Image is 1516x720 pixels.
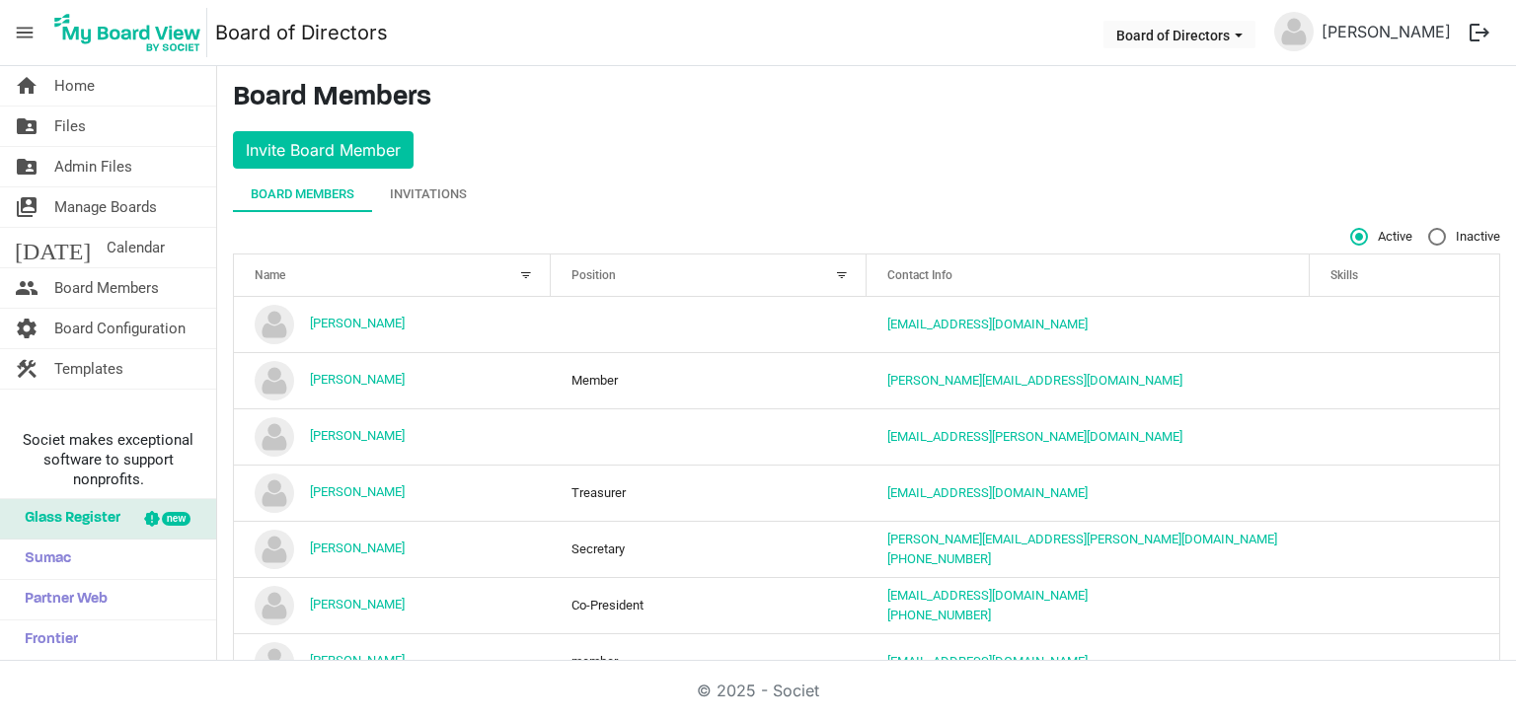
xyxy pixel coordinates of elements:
a: [EMAIL_ADDRESS][PERSON_NAME][DOMAIN_NAME] [887,429,1182,444]
span: [DATE] [15,228,91,267]
img: no-profile-picture.svg [255,305,294,344]
span: Skills [1330,268,1358,282]
a: [EMAIL_ADDRESS][DOMAIN_NAME] [887,588,1088,603]
td: Secretary column header Position [551,521,868,577]
td: is template cell column header Skills [1310,521,1499,577]
td: Amanda Benson-Davis is template cell column header Name [234,352,551,408]
span: Templates [54,349,123,389]
a: [PERSON_NAME] [310,653,405,668]
button: Invite Board Member [233,131,414,169]
img: no-profile-picture.svg [255,473,294,513]
td: Ann Cook is template cell column header Name [234,465,551,521]
td: is template cell column header Skills [1310,408,1499,465]
td: is template cell column header Skills [1310,297,1499,352]
a: [PHONE_NUMBER] [887,608,991,622]
td: Member column header Position [551,352,868,408]
a: [PERSON_NAME] [310,540,405,555]
a: [PERSON_NAME] [310,428,405,443]
span: Active [1350,228,1412,246]
img: no-profile-picture.svg [255,361,294,400]
a: [PERSON_NAME] [310,597,405,612]
td: Amber Tumminia is template cell column header Name [234,408,551,465]
span: settings [15,309,38,348]
span: folder_shared [15,147,38,186]
span: menu [6,14,43,51]
span: Contact Info [887,268,952,282]
span: home [15,66,38,106]
span: people [15,268,38,308]
a: [EMAIL_ADDRESS][DOMAIN_NAME] [887,485,1088,500]
a: [EMAIL_ADDRESS][DOMAIN_NAME] [887,317,1088,331]
span: Societ makes exceptional software to support nonprofits. [9,430,207,489]
a: [PHONE_NUMBER] [887,551,991,566]
td: amber.tumminia@grandviewc4.net is template cell column header Contact Info [867,408,1310,465]
td: cathy.ferguson@att.net(816) 807-6502 is template cell column header Contact Info [867,521,1310,577]
img: no-profile-picture.svg [255,530,294,569]
td: is template cell column header Skills [1310,352,1499,408]
a: [PERSON_NAME] [310,316,405,330]
img: no-profile-picture.svg [255,586,294,625]
span: Frontier [15,620,78,660]
td: column header Position [551,408,868,465]
td: Dawn Foy is template cell column header Name [234,633,551,689]
span: Board Members [54,268,159,308]
span: Home [54,66,95,106]
span: Admin Files [54,147,132,186]
a: [PERSON_NAME][EMAIL_ADDRESS][PERSON_NAME][DOMAIN_NAME] [887,532,1277,546]
span: Partner Web [15,580,108,619]
span: folder_shared [15,107,38,146]
span: construction [15,349,38,389]
td: Treasurer column header Position [551,465,868,521]
a: [PERSON_NAME] [310,372,405,387]
h3: Board Members [233,82,1500,115]
td: dawnafoy@gmail.com is template cell column header Contact Info [867,633,1310,689]
span: Sumac [15,540,71,579]
span: Name [255,268,285,282]
div: tab-header [233,177,1500,212]
td: Alison Long is template cell column header Name [234,297,551,352]
img: no-profile-picture.svg [255,417,294,457]
a: My Board View Logo [48,8,215,57]
td: cindybastian2@gmail.com816-853-2088 is template cell column header Contact Info [867,577,1310,633]
td: Cathy Ferguson is template cell column header Name [234,521,551,577]
a: [PERSON_NAME] [1314,12,1459,51]
td: Cindy Bastian is template cell column header Name [234,577,551,633]
span: Position [571,268,616,282]
span: Files [54,107,86,146]
img: no-profile-picture.svg [1274,12,1314,51]
img: no-profile-picture.svg [255,642,294,682]
span: Glass Register [15,499,120,539]
td: is template cell column header Skills [1310,465,1499,521]
a: [PERSON_NAME][EMAIL_ADDRESS][DOMAIN_NAME] [887,373,1182,388]
a: © 2025 - Societ [697,681,819,700]
div: Invitations [390,184,467,204]
div: Board Members [251,184,354,204]
td: member column header Position [551,633,868,689]
td: annmcook63@gmail.com is template cell column header Contact Info [867,465,1310,521]
td: benson-davis@danacole.com is template cell column header Contact Info [867,352,1310,408]
a: Board of Directors [215,13,388,52]
img: My Board View Logo [48,8,207,57]
span: Inactive [1428,228,1500,246]
td: is template cell column header Skills [1310,577,1499,633]
td: is template cell column header Skills [1310,633,1499,689]
button: Board of Directors dropdownbutton [1103,21,1255,48]
td: column header Position [551,297,868,352]
span: Board Configuration [54,309,186,348]
span: Manage Boards [54,187,157,227]
div: new [162,512,190,526]
td: alisonlong777@gmail.com is template cell column header Contact Info [867,297,1310,352]
button: logout [1459,12,1500,53]
span: switch_account [15,187,38,227]
td: Co-President column header Position [551,577,868,633]
a: [EMAIL_ADDRESS][DOMAIN_NAME] [887,654,1088,669]
a: [PERSON_NAME] [310,484,405,499]
span: Calendar [107,228,165,267]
